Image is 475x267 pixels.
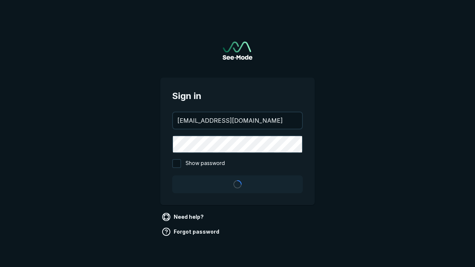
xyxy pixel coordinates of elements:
span: Sign in [172,89,303,103]
input: your@email.com [173,112,302,129]
img: See-Mode Logo [223,42,252,60]
span: Show password [186,159,225,168]
a: Go to sign in [223,42,252,60]
a: Forgot password [160,226,222,238]
a: Need help? [160,211,207,223]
